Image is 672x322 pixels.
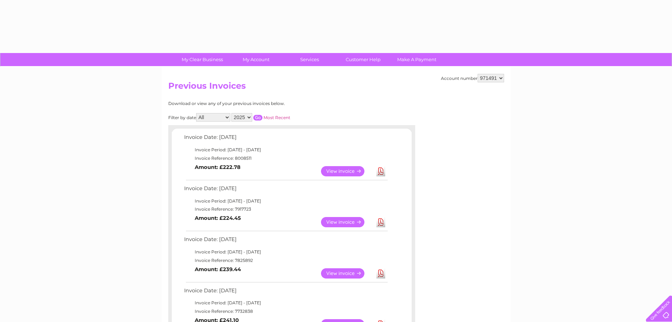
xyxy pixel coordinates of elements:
[168,81,504,94] h2: Previous Invoices
[182,286,389,299] td: Invoice Date: [DATE]
[168,101,353,106] div: Download or view any of your previous invoices below.
[182,307,389,316] td: Invoice Reference: 7732838
[376,217,385,227] a: Download
[321,268,373,279] a: View
[182,197,389,205] td: Invoice Period: [DATE] - [DATE]
[195,215,241,221] b: Amount: £224.45
[173,53,231,66] a: My Clear Business
[376,166,385,176] a: Download
[280,53,339,66] a: Services
[182,235,389,248] td: Invoice Date: [DATE]
[195,164,241,170] b: Amount: £222.78
[376,268,385,279] a: Download
[227,53,285,66] a: My Account
[182,146,389,154] td: Invoice Period: [DATE] - [DATE]
[182,248,389,256] td: Invoice Period: [DATE] - [DATE]
[182,299,389,307] td: Invoice Period: [DATE] - [DATE]
[321,217,373,227] a: View
[388,53,446,66] a: Make A Payment
[441,74,504,82] div: Account number
[182,205,389,213] td: Invoice Reference: 7917723
[321,166,373,176] a: View
[182,133,389,146] td: Invoice Date: [DATE]
[182,154,389,163] td: Invoice Reference: 8008511
[182,256,389,265] td: Invoice Reference: 7825892
[264,115,290,120] a: Most Recent
[195,266,241,273] b: Amount: £239.44
[182,184,389,197] td: Invoice Date: [DATE]
[334,53,392,66] a: Customer Help
[168,113,353,122] div: Filter by date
